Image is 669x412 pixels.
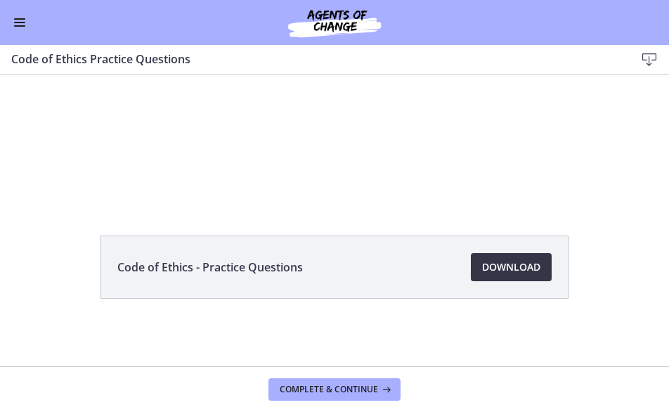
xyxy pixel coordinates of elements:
[471,253,552,281] a: Download
[117,259,303,276] span: Code of Ethics - Practice Questions
[280,384,378,395] span: Complete & continue
[482,259,540,276] span: Download
[250,6,419,39] img: Agents of Change
[11,51,613,67] h3: Code of Ethics Practice Questions
[11,14,28,31] button: Enable menu
[268,378,401,401] button: Complete & continue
